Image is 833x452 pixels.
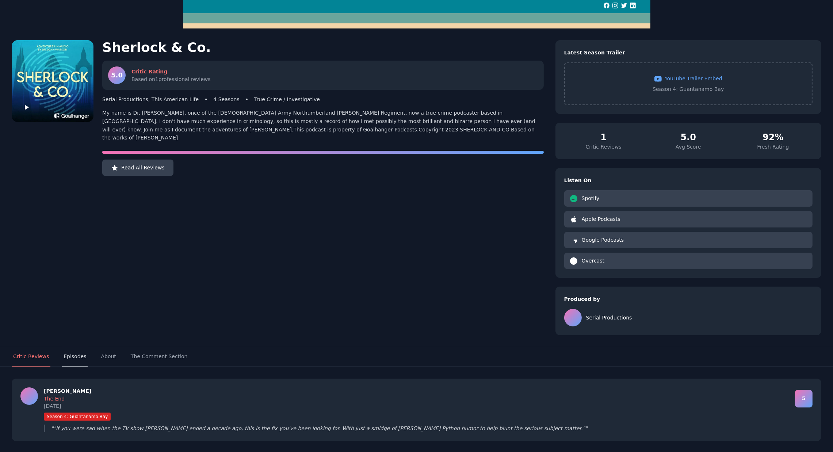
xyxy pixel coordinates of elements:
span: 5 [802,395,806,402]
blockquote: " "If you were sad when the TV show [PERSON_NAME] ended a decade ago, this is the fix you've been... [44,425,813,432]
div: 1 [564,131,643,143]
div: Critic Reviews [564,143,643,150]
p: [DATE] [44,402,91,410]
div: YouTube Trailer Embed [577,75,800,83]
p: My name is Dr. [PERSON_NAME], once of the [DEMOGRAPHIC_DATA] Army Northumberland [PERSON_NAME] Re... [102,109,544,142]
button: About [99,347,117,367]
div: 5.0 [649,131,728,143]
h3: Produced by [564,295,813,303]
button: Spotify [564,190,813,207]
span: Serial Productions, This American Life [102,96,199,103]
h3: [PERSON_NAME] [44,387,91,395]
p: Season 4: Guantanamo Bay [577,85,800,93]
h1: Sherlock & Co. [102,40,544,55]
span: 4 Seasons [213,96,239,103]
button: Critic Reviews [12,347,50,367]
span: Season 4: Guantanamo Bay [44,413,111,421]
span: 5.0 [111,70,123,80]
button: Google Podcasts [564,232,813,248]
button: The Comment Section [129,347,189,367]
div: 92% [734,131,813,143]
button: Read All Reviews [102,160,173,176]
p: Based on 1 professional reviews [131,76,211,83]
div: Fresh Rating [734,143,813,150]
span: True Crime / Investigative [254,96,320,103]
p: Serial Productions [586,314,632,322]
button: Overcast [564,253,813,269]
h3: Listen On [564,177,813,184]
h3: Critic Rating [131,68,211,76]
button: Episodes [62,347,88,367]
button: Apple Podcasts [564,211,813,227]
p: The End [44,395,91,402]
span: • [205,96,207,103]
h3: Latest Season Trailer [564,49,813,57]
span: • [245,96,248,103]
div: Avg Score [649,143,728,150]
